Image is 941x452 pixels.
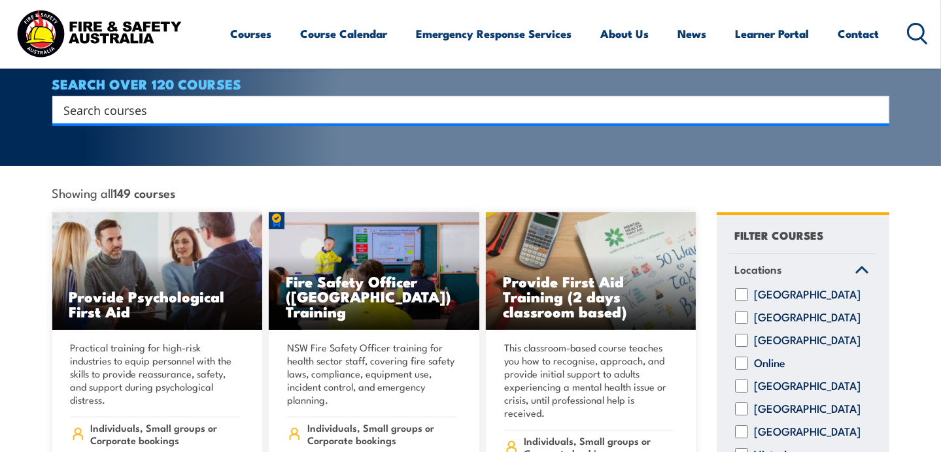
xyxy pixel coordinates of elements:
img: Mental Health First Aid Training Course from Fire & Safety Australia [52,212,263,330]
span: Individuals, Small groups or Corporate bookings [90,421,240,446]
a: News [678,16,707,51]
img: Mental Health First Aid Training (Standard) – Classroom [486,212,696,330]
a: Fire Safety Officer ([GEOGRAPHIC_DATA]) Training [269,212,479,330]
a: Locations [729,254,875,288]
input: Search input [64,100,861,120]
label: Online [755,357,786,370]
label: [GEOGRAPHIC_DATA] [755,402,861,415]
a: Learner Portal [736,16,810,51]
label: [GEOGRAPHIC_DATA] [755,425,861,438]
strong: 149 courses [114,184,176,201]
label: [GEOGRAPHIC_DATA] [755,311,861,324]
form: Search form [67,101,863,119]
h3: Fire Safety Officer ([GEOGRAPHIC_DATA]) Training [286,274,462,319]
p: Practical training for high-risk industries to equip personnel with the skills to provide reassur... [71,341,241,406]
p: This classroom-based course teaches you how to recognise, approach, and provide initial support t... [504,341,674,419]
a: Provide Psychological First Aid [52,212,263,330]
img: Fire Safety Advisor [269,212,479,330]
button: Search magnifier button [866,101,885,119]
h3: Provide Psychological First Aid [69,289,246,319]
a: Courses [231,16,272,51]
a: Emergency Response Services [417,16,572,51]
h4: FILTER COURSES [735,226,824,244]
label: [GEOGRAPHIC_DATA] [755,334,861,347]
label: [GEOGRAPHIC_DATA] [755,288,861,301]
a: About Us [601,16,649,51]
span: Individuals, Small groups or Corporate bookings [307,421,457,446]
a: Provide First Aid Training (2 days classroom based) [486,212,696,330]
p: NSW Fire Safety Officer training for health sector staff, covering fire safety laws, compliance, ... [287,341,457,406]
h4: SEARCH OVER 120 COURSES [52,76,889,91]
h3: Provide First Aid Training (2 days classroom based) [503,274,679,319]
label: [GEOGRAPHIC_DATA] [755,379,861,393]
a: Course Calendar [301,16,388,51]
a: Contact [838,16,880,51]
span: Locations [735,261,783,278]
span: Showing all [52,186,176,199]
